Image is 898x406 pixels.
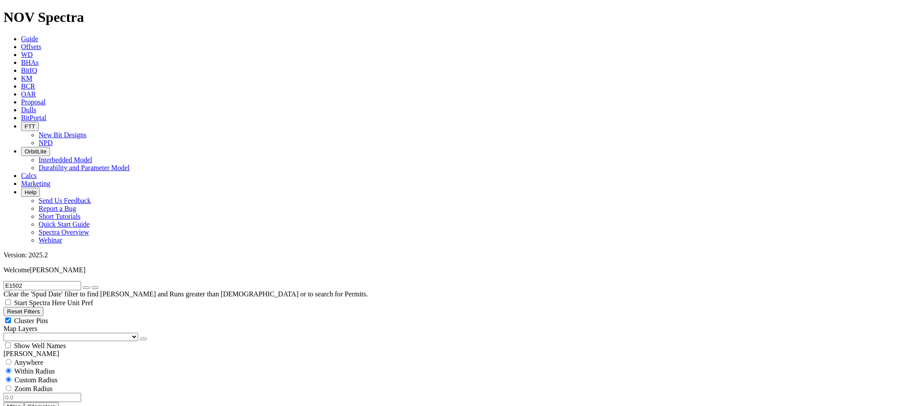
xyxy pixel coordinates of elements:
[21,35,38,43] a: Guide
[25,189,36,196] span: Help
[25,123,35,130] span: FTT
[21,59,39,66] a: BHAs
[30,266,86,274] span: [PERSON_NAME]
[14,342,66,349] span: Show Well Names
[4,350,894,358] div: [PERSON_NAME]
[14,317,48,324] span: Cluster Pins
[4,393,81,402] input: 0.0
[4,307,43,316] button: Reset Filters
[21,90,36,98] a: OAR
[21,122,39,131] button: FTT
[14,385,53,392] span: Zoom Radius
[21,180,50,187] a: Marketing
[39,139,53,146] a: NPD
[39,236,62,244] a: Webinar
[4,266,894,274] p: Welcome
[4,281,81,290] input: Search
[4,251,894,259] div: Version: 2025.2
[14,299,65,306] span: Start Spectra Here
[21,43,41,50] a: Offsets
[39,197,91,204] a: Send Us Feedback
[5,299,11,305] input: Start Spectra Here
[39,213,81,220] a: Short Tutorials
[21,114,46,121] a: BitPortal
[39,205,76,212] a: Report a Bug
[39,156,92,164] a: Interbedded Model
[21,106,36,114] a: Dulls
[21,172,37,179] a: Calcs
[39,228,89,236] a: Spectra Overview
[14,359,43,366] span: Anywhere
[21,98,46,106] a: Proposal
[67,299,93,306] span: Unit Pref
[21,82,35,90] a: BCR
[4,290,368,298] span: Clear the 'Spud Date' filter to find [PERSON_NAME] and Runs greater than [DEMOGRAPHIC_DATA] or to...
[21,188,40,197] button: Help
[25,148,46,155] span: OrbitLite
[39,221,89,228] a: Quick Start Guide
[4,9,894,25] h1: NOV Spectra
[14,376,57,384] span: Custom Radius
[21,51,33,58] a: WD
[4,325,37,332] span: Map Layers
[39,164,130,171] a: Durability and Parameter Model
[21,147,50,156] button: OrbitLite
[14,367,55,375] span: Within Radius
[39,131,86,139] a: New Bit Designs
[21,75,32,82] a: KM
[21,67,37,74] a: BitIQ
